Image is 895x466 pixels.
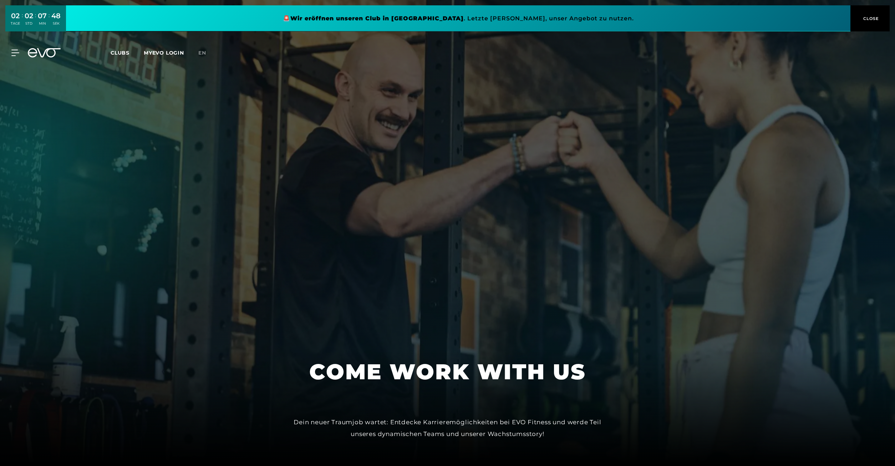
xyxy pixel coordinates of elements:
[22,11,23,30] div: :
[287,416,608,440] div: Dein neuer Traumjob wartet: Entdecke Karrieremöglichkeiten bei EVO Fitness und werde Teil unseres...
[144,50,184,56] a: MYEVO LOGIN
[111,50,129,56] span: Clubs
[11,11,20,21] div: 02
[38,11,47,21] div: 07
[198,49,215,57] a: en
[111,49,144,56] a: Clubs
[861,15,879,22] span: CLOSE
[49,11,50,30] div: :
[38,21,47,26] div: MIN
[25,21,33,26] div: STD
[198,50,206,56] span: en
[51,11,61,21] div: 48
[850,5,890,31] button: CLOSE
[25,11,33,21] div: 02
[51,21,61,26] div: SEK
[35,11,36,30] div: :
[11,21,20,26] div: TAGE
[309,358,586,386] h1: COME WORK WITH US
